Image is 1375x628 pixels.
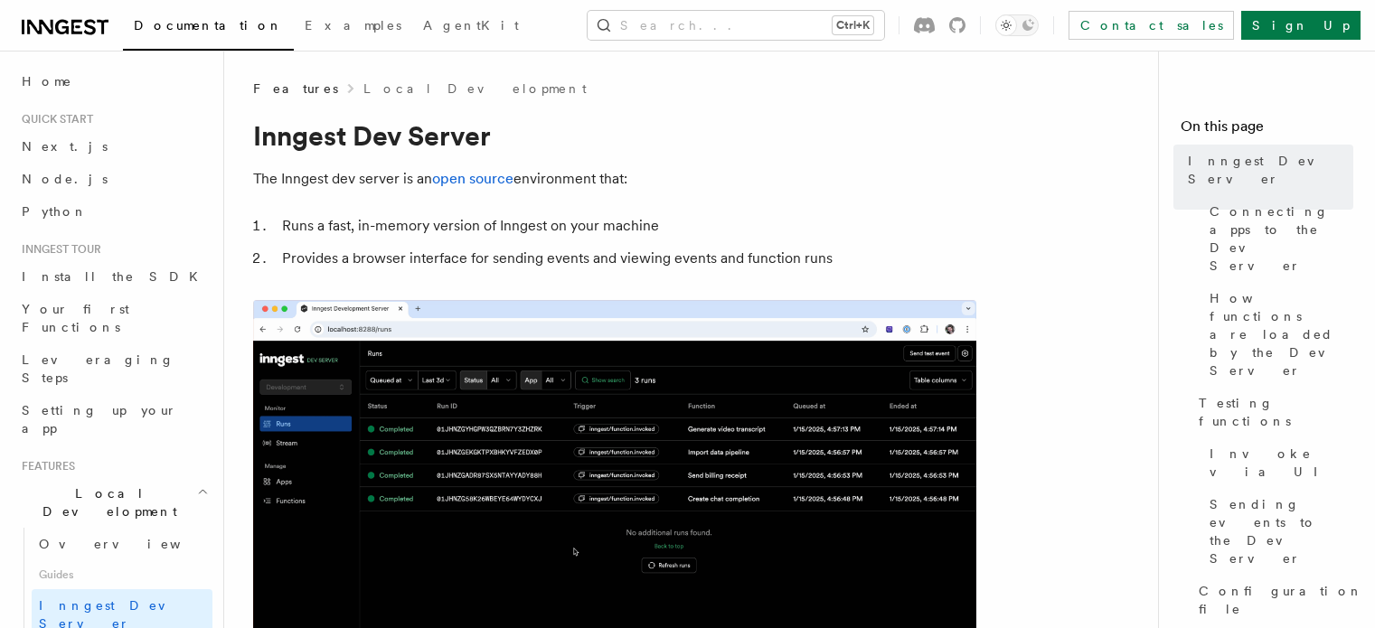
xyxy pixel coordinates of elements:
[1191,387,1353,437] a: Testing functions
[1181,116,1353,145] h4: On this page
[14,477,212,528] button: Local Development
[833,16,873,34] kbd: Ctrl+K
[363,80,587,98] a: Local Development
[1202,282,1353,387] a: How functions are loaded by the Dev Server
[14,65,212,98] a: Home
[1202,195,1353,282] a: Connecting apps to the Dev Server
[32,560,212,589] span: Guides
[22,302,129,334] span: Your first Functions
[22,72,72,90] span: Home
[1191,575,1353,625] a: Configuration file
[277,213,976,239] li: Runs a fast, in-memory version of Inngest on your machine
[1069,11,1234,40] a: Contact sales
[14,484,197,520] span: Local Development
[1199,582,1363,618] span: Configuration file
[253,166,976,192] p: The Inngest dev server is an environment that:
[1210,445,1353,481] span: Invoke via UI
[412,5,530,49] a: AgentKit
[14,459,75,473] span: Features
[14,242,101,257] span: Inngest tour
[1210,289,1353,380] span: How functions are loaded by the Dev Server
[305,18,401,33] span: Examples
[22,403,177,436] span: Setting up your app
[1202,437,1353,488] a: Invoke via UI
[588,11,884,40] button: Search...Ctrl+K
[14,260,212,293] a: Install the SDK
[14,394,212,445] a: Setting up your app
[253,80,338,98] span: Features
[22,204,88,219] span: Python
[1188,152,1353,188] span: Inngest Dev Server
[14,293,212,343] a: Your first Functions
[22,139,108,154] span: Next.js
[423,18,519,33] span: AgentKit
[995,14,1039,36] button: Toggle dark mode
[14,195,212,228] a: Python
[294,5,412,49] a: Examples
[253,119,976,152] h1: Inngest Dev Server
[22,352,174,385] span: Leveraging Steps
[1210,495,1353,567] span: Sending events to the Dev Server
[14,163,212,195] a: Node.js
[1210,202,1353,275] span: Connecting apps to the Dev Server
[14,112,93,127] span: Quick start
[32,528,212,560] a: Overview
[1181,145,1353,195] a: Inngest Dev Server
[432,170,513,187] a: open source
[22,172,108,186] span: Node.js
[39,537,225,551] span: Overview
[1199,394,1353,430] span: Testing functions
[1241,11,1361,40] a: Sign Up
[14,343,212,394] a: Leveraging Steps
[1202,488,1353,575] a: Sending events to the Dev Server
[14,130,212,163] a: Next.js
[277,246,976,271] li: Provides a browser interface for sending events and viewing events and function runs
[134,18,283,33] span: Documentation
[123,5,294,51] a: Documentation
[22,269,209,284] span: Install the SDK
